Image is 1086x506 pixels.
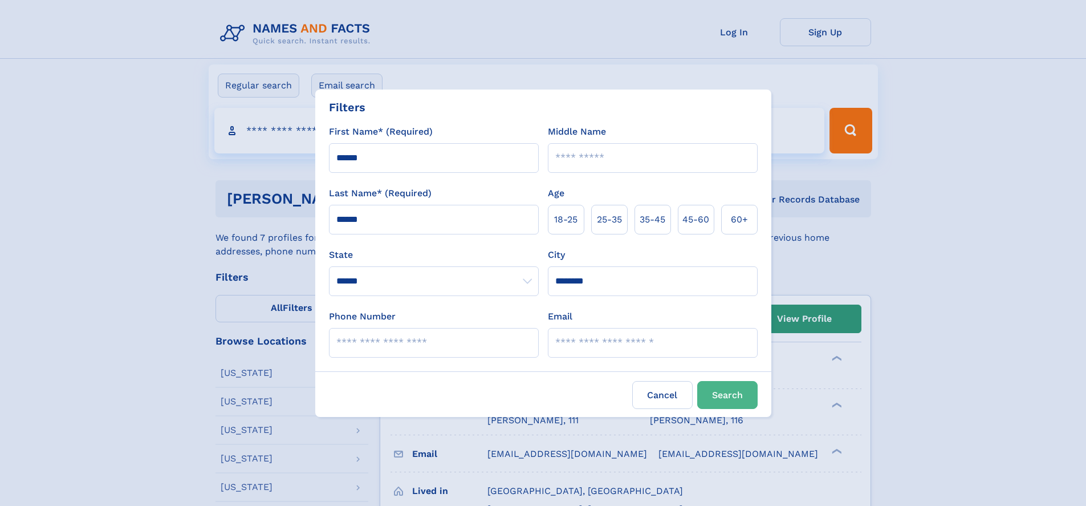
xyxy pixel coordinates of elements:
[329,310,396,323] label: Phone Number
[682,213,709,226] span: 45‑60
[329,187,432,200] label: Last Name* (Required)
[554,213,577,226] span: 18‑25
[329,248,539,262] label: State
[548,248,565,262] label: City
[632,381,693,409] label: Cancel
[640,213,665,226] span: 35‑45
[548,125,606,139] label: Middle Name
[329,125,433,139] label: First Name* (Required)
[548,187,564,200] label: Age
[548,310,572,323] label: Email
[329,99,365,116] div: Filters
[697,381,758,409] button: Search
[597,213,622,226] span: 25‑35
[731,213,748,226] span: 60+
